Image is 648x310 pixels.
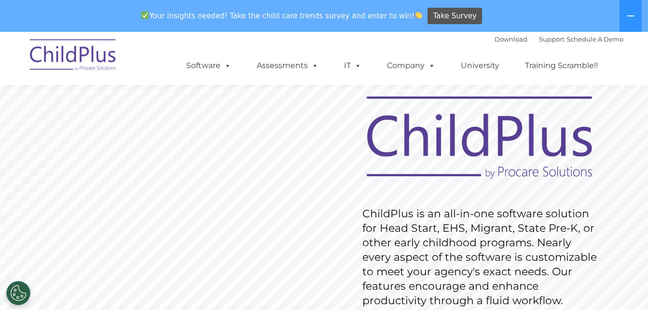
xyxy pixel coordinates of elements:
[362,207,602,308] rs-layer: ChildPlus is an all-in-one software solution for Head Start, EHS, Migrant, State Pre-K, or other ...
[6,281,30,305] button: Cookies Settings
[495,35,527,43] a: Download
[433,8,477,25] span: Take Survey
[490,206,648,310] iframe: Chat Widget
[141,12,149,19] img: ✅
[377,56,445,75] a: Company
[539,35,565,43] a: Support
[138,6,427,25] span: Your insights needed! Take the child care trends survey and enter to win!
[415,12,422,19] img: 👏
[177,56,241,75] a: Software
[495,35,623,43] font: |
[427,8,482,25] a: Take Survey
[515,56,607,75] a: Training Scramble!!
[451,56,509,75] a: University
[334,56,371,75] a: IT
[247,56,328,75] a: Assessments
[25,32,122,81] img: ChildPlus by Procare Solutions
[566,35,623,43] a: Schedule A Demo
